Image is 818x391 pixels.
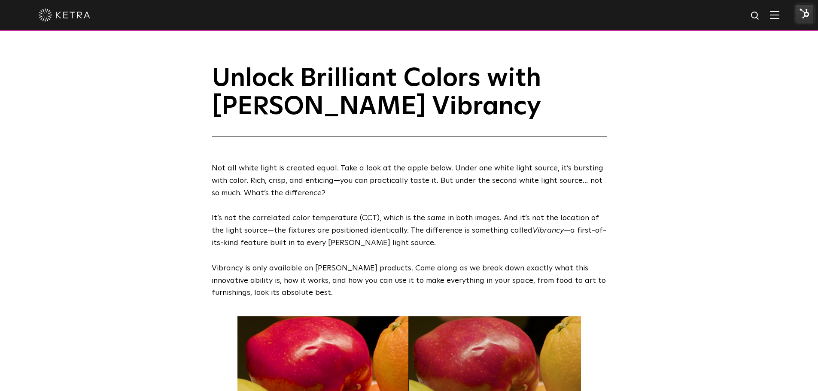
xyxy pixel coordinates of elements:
[750,11,761,21] img: search icon
[770,11,779,19] img: Hamburger%20Nav.svg
[39,9,90,21] img: ketra-logo-2019-white
[212,212,607,249] p: It’s not the correlated color temperature (CCT), which is the same in both images. And it’s not t...
[212,64,607,136] h1: Unlock Brilliant Colors with [PERSON_NAME] Vibrancy
[212,162,607,199] p: Not all white light is created equal. Take a look at the apple below. Under one white light sourc...
[796,4,814,22] img: HubSpot Tools Menu Toggle
[212,262,607,299] p: Vibrancy is only available on [PERSON_NAME] products. Come along as we break down exactly what th...
[532,227,564,234] i: Vibrancy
